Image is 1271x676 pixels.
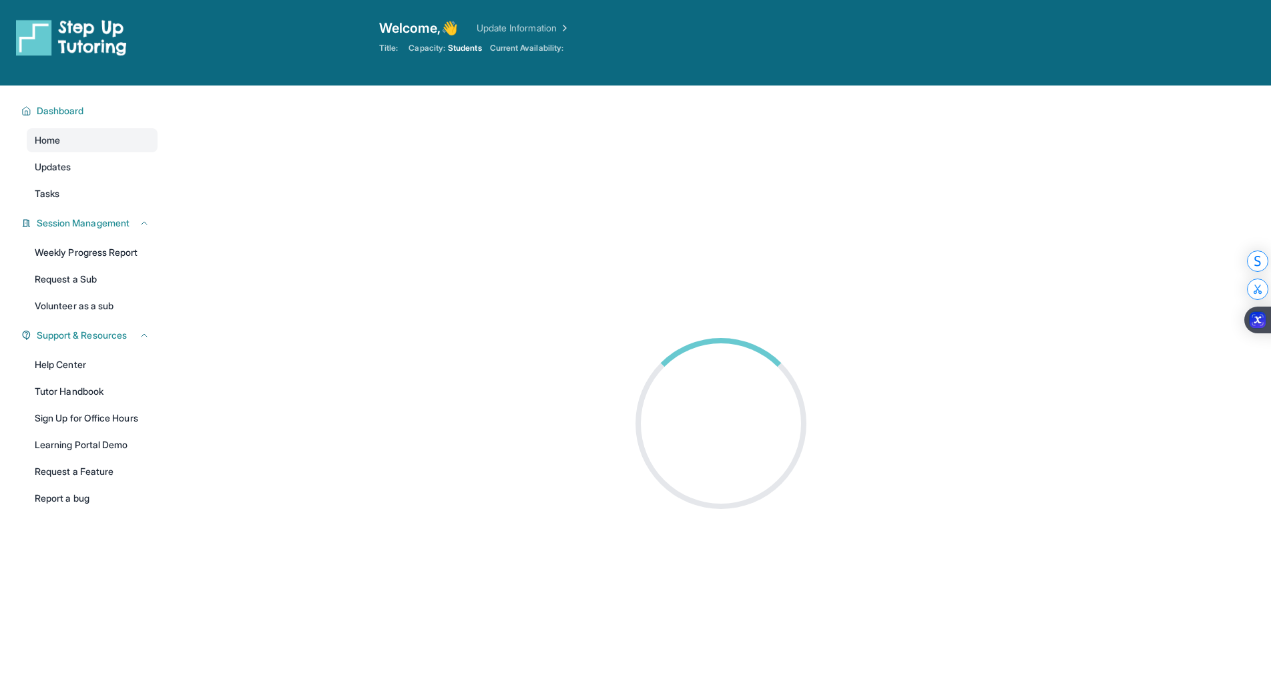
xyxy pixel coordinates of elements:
[27,379,158,403] a: Tutor Handbook
[16,19,127,56] img: logo
[37,104,84,118] span: Dashboard
[37,216,130,230] span: Session Management
[27,267,158,291] a: Request a Sub
[557,21,570,35] img: Chevron Right
[35,187,59,200] span: Tasks
[27,406,158,430] a: Sign Up for Office Hours
[409,43,445,53] span: Capacity:
[27,182,158,206] a: Tasks
[31,329,150,342] button: Support & Resources
[27,460,158,484] a: Request a Feature
[31,104,150,118] button: Dashboard
[27,294,158,318] a: Volunteer as a sub
[35,160,71,174] span: Updates
[490,43,563,53] span: Current Availability:
[27,128,158,152] a: Home
[27,240,158,265] a: Weekly Progress Report
[27,433,158,457] a: Learning Portal Demo
[27,353,158,377] a: Help Center
[379,43,398,53] span: Title:
[27,155,158,179] a: Updates
[448,43,482,53] span: Students
[379,19,458,37] span: Welcome, 👋
[37,329,127,342] span: Support & Resources
[27,486,158,510] a: Report a bug
[31,216,150,230] button: Session Management
[35,134,60,147] span: Home
[477,21,570,35] a: Update Information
